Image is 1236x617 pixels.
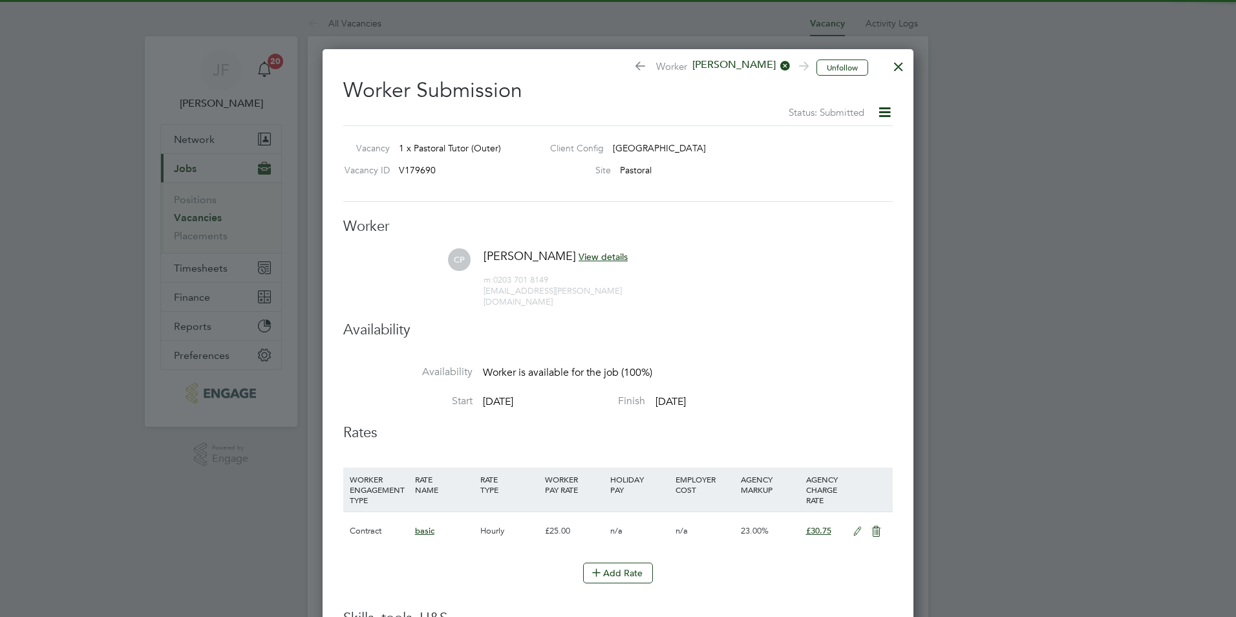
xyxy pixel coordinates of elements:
div: WORKER PAY RATE [542,468,607,501]
div: WORKER ENGAGEMENT TYPE [346,468,412,512]
span: [DATE] [483,395,513,408]
span: V179690 [399,164,436,176]
span: Worker is available for the job (100%) [483,366,652,379]
span: View details [579,251,628,263]
div: £25.00 [542,512,607,550]
h3: Worker [343,217,893,236]
span: [DATE] [655,395,686,408]
div: Contract [346,512,412,550]
h2: Worker Submission [343,67,893,120]
span: basic [415,525,434,536]
div: AGENCY CHARGE RATE [803,468,846,512]
label: Vacancy ID [338,164,390,176]
div: AGENCY MARKUP [738,468,803,501]
span: m: [484,274,493,285]
span: Status: Submitted [789,106,864,118]
span: 23.00% [741,525,769,536]
span: [PERSON_NAME] [687,58,791,72]
div: HOLIDAY PAY [607,468,672,501]
h3: Rates [343,424,893,442]
span: £30.75 [806,525,831,536]
span: [PERSON_NAME] [484,248,576,263]
span: n/a [676,525,688,536]
label: Start [343,395,473,408]
label: Vacancy [338,142,390,154]
div: RATE TYPE [477,468,542,501]
span: [GEOGRAPHIC_DATA] [613,142,706,154]
div: RATE NAME [412,468,477,501]
span: 0203 701 8149 [484,274,548,285]
span: Pastoral [620,164,652,176]
span: [EMAIL_ADDRESS][PERSON_NAME][DOMAIN_NAME] [484,285,622,307]
span: Worker [634,58,807,76]
div: EMPLOYER COST [672,468,738,501]
button: Unfollow [816,60,868,76]
label: Availability [343,365,473,379]
span: n/a [610,525,623,536]
label: Site [540,164,611,176]
div: Hourly [477,512,542,550]
span: 1 x Pastoral Tutor (Outer) [399,142,501,154]
button: Add Rate [583,563,653,583]
h3: Availability [343,321,893,340]
label: Finish [516,395,645,408]
label: Client Config [540,142,604,154]
span: CP [448,248,471,271]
